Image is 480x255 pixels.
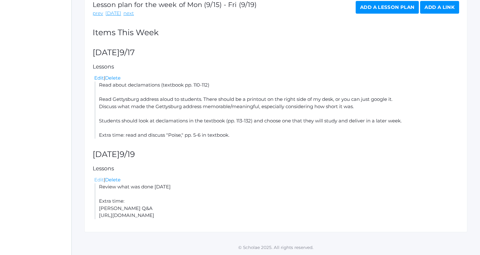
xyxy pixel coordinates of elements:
[93,48,459,57] h2: [DATE]
[93,64,459,70] h5: Lessons
[93,150,459,159] h2: [DATE]
[105,177,121,183] a: Delete
[94,75,104,81] a: Edit
[120,48,135,57] span: 9/17
[120,149,135,159] span: 9/19
[105,10,121,17] a: [DATE]
[105,75,121,81] a: Delete
[356,1,419,14] a: Add a Lesson Plan
[94,183,459,219] li: Review what was done [DATE] Extra time: [PERSON_NAME] Q&A [URL][DOMAIN_NAME]
[94,82,459,139] li: Read about declamations (textbook pp. 110-112) Read Gettysburg address aloud to students. There s...
[94,177,104,183] a: Edit
[72,244,480,251] p: © Scholae 2025. All rights reserved.
[94,75,459,82] div: |
[94,176,459,184] div: |
[93,1,257,8] h1: Lesson plan for the week of Mon (9/15) - Fri (9/19)
[93,166,459,172] h5: Lessons
[93,10,103,17] a: prev
[420,1,459,14] a: Add a Link
[123,10,134,17] a: next
[93,28,459,37] h2: Items This Week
